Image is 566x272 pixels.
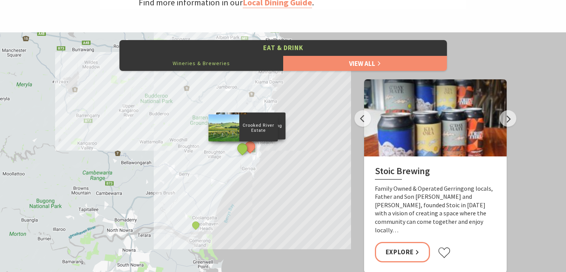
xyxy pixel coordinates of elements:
[239,122,277,134] p: Crooked River Estate
[191,220,201,230] button: See detail about Coolangatta Estate
[247,122,285,129] p: Stoic Brewing
[235,141,249,156] button: See detail about Crooked River Estate
[283,55,447,71] a: View All
[375,242,430,262] a: Explore
[243,139,257,153] button: See detail about Stoic Brewing
[375,166,496,180] h2: Stoic Brewing
[500,110,516,127] button: Next
[119,40,447,56] button: Eat & Drink
[354,110,371,127] button: Previous
[438,247,451,259] button: Click to favourite Stoic Brewing
[119,55,283,71] button: Wineries & Breweries
[375,185,496,235] p: Family Owned & Operated Gerringong locals, Father and Son [PERSON_NAME] and [PERSON_NAME], founde...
